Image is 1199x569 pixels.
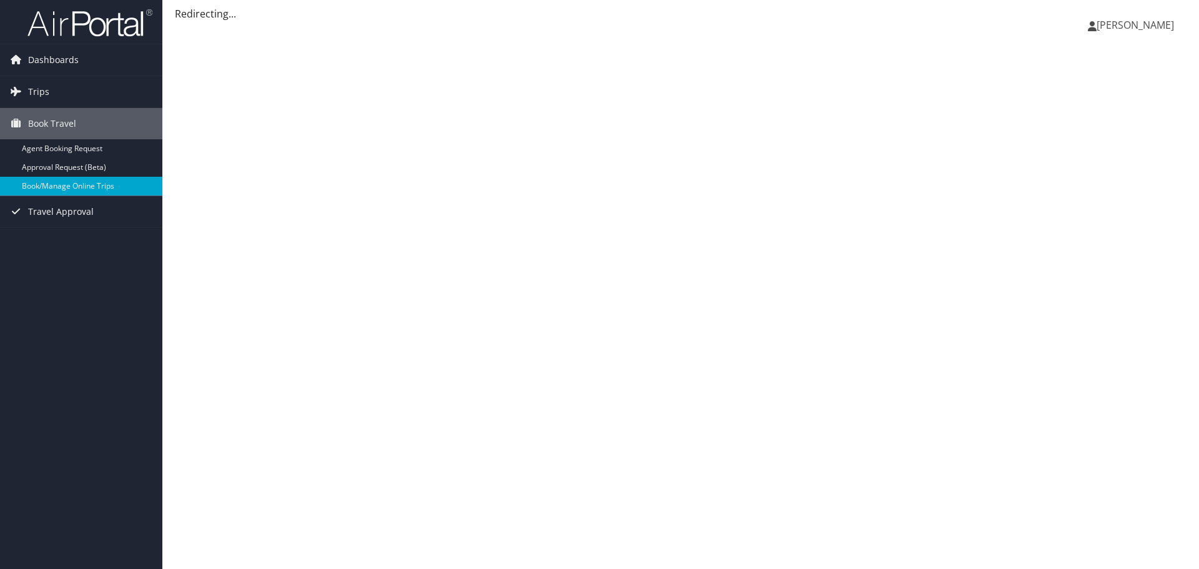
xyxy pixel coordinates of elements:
[175,6,1187,21] div: Redirecting...
[28,196,94,227] span: Travel Approval
[28,44,79,76] span: Dashboards
[28,108,76,139] span: Book Travel
[1097,18,1174,32] span: [PERSON_NAME]
[28,76,49,107] span: Trips
[27,8,152,37] img: airportal-logo.png
[1088,6,1187,44] a: [PERSON_NAME]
